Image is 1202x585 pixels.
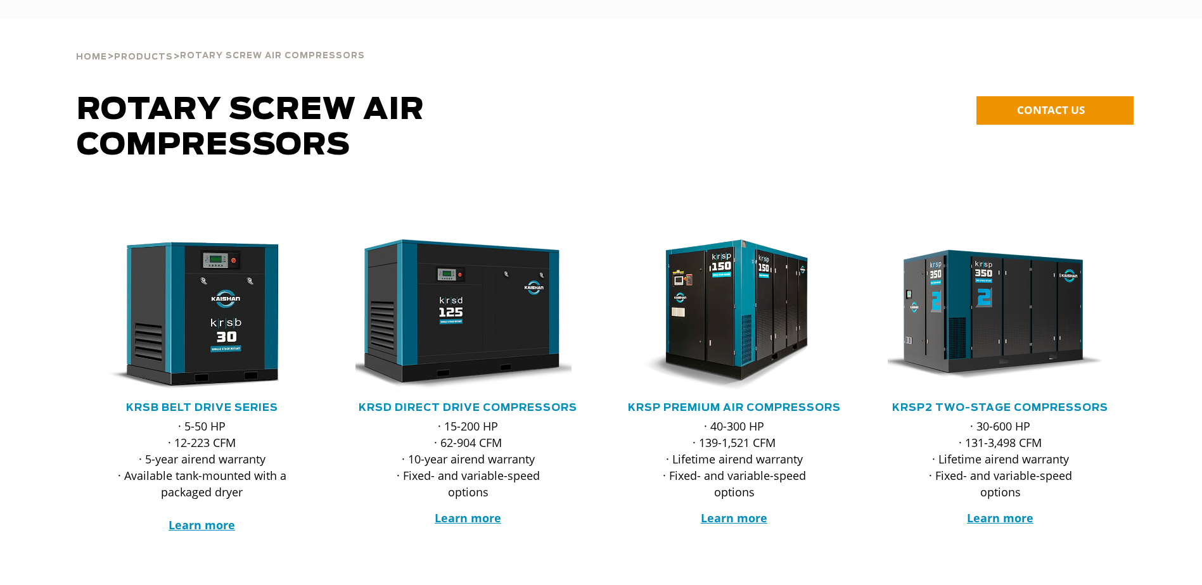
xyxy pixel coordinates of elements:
[126,403,278,413] a: KRSB Belt Drive Series
[976,96,1134,125] a: CONTACT US
[180,52,365,60] span: Rotary Screw Air Compressors
[89,239,315,391] div: krsb30
[878,239,1104,391] img: krsp350
[359,403,577,413] a: KRSD Direct Drive Compressors
[80,239,305,391] img: krsb30
[114,53,173,61] span: Products
[913,418,1088,500] p: · 30-600 HP · 131-3,498 CFM · Lifetime airend warranty · Fixed- and variable-speed options
[169,517,235,532] a: Learn more
[647,418,822,500] p: · 40-300 HP · 139-1,521 CFM · Lifetime airend warranty · Fixed- and variable-speed options
[892,403,1108,413] a: KRSP2 Two-Stage Compressors
[114,51,173,62] a: Products
[115,418,290,533] p: · 5-50 HP · 12-223 CFM · 5-year airend warranty · Available tank-mounted with a packaged dryer
[77,95,425,161] span: Rotary Screw Air Compressors
[435,510,501,525] a: Learn more
[612,239,838,391] img: krsp150
[76,53,107,61] span: Home
[967,510,1033,525] a: Learn more
[622,239,847,391] div: krsp150
[76,19,365,67] div: > >
[381,418,556,500] p: · 15-200 HP · 62-904 CFM · 10-year airend warranty · Fixed- and variable-speed options
[888,239,1113,391] div: krsp350
[628,403,841,413] a: KRSP Premium Air Compressors
[1017,103,1085,117] span: CONTACT US
[355,239,581,391] div: krsd125
[346,239,572,391] img: krsd125
[701,510,767,525] a: Learn more
[76,51,107,62] a: Home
